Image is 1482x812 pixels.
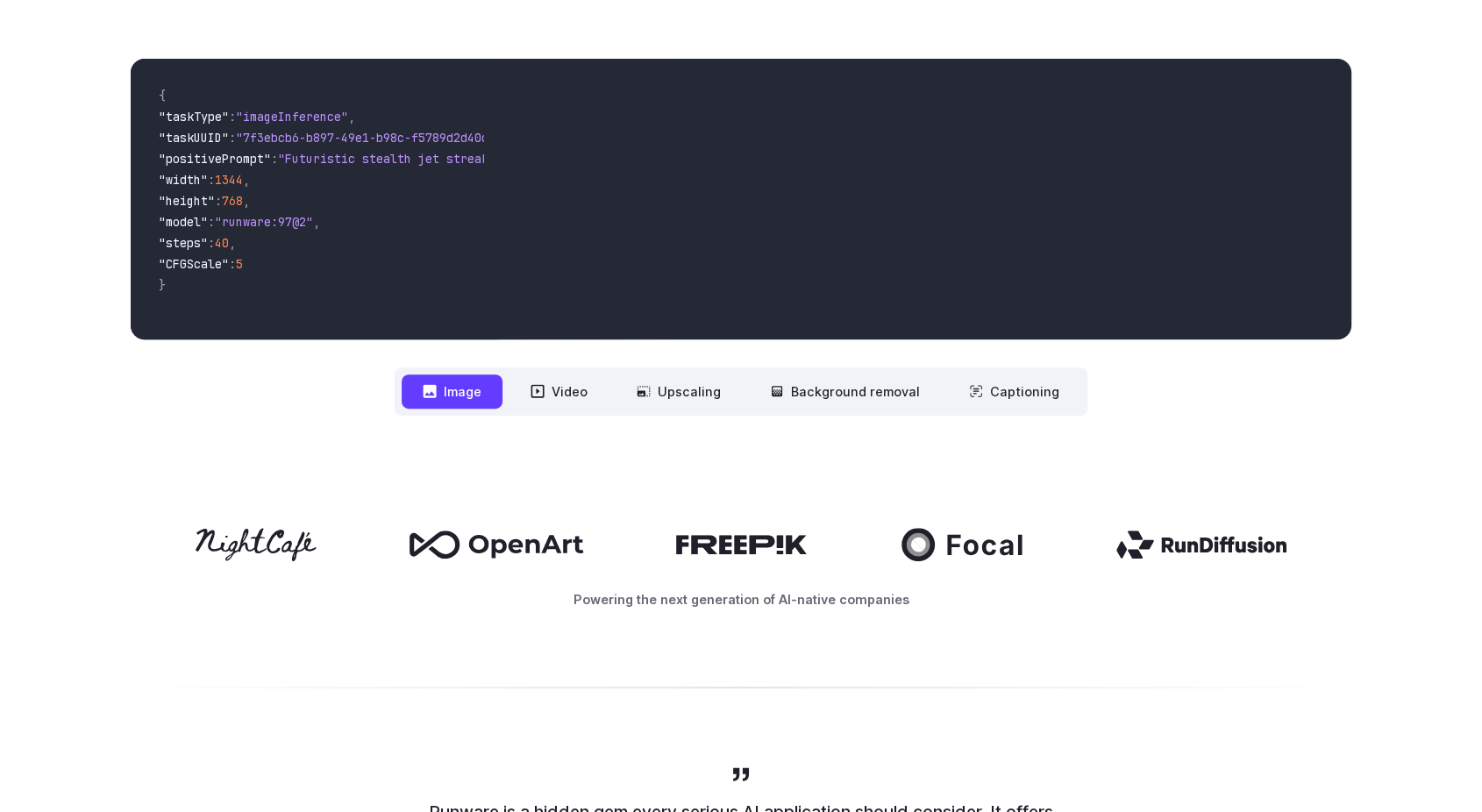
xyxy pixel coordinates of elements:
span: { [159,88,166,103]
span: 768 [222,193,243,209]
button: Captioning [948,374,1080,409]
span: : [208,214,215,230]
span: 1344 [215,172,243,188]
span: 5 [236,256,243,272]
span: : [229,130,236,146]
span: "taskUUID" [159,130,229,146]
span: "7f3ebcb6-b897-49e1-b98c-f5789d2d40d7" [236,130,502,146]
span: "Futuristic stealth jet streaking through a neon-lit cityscape with glowing purple exhaust" [278,151,916,167]
span: "CFGScale" [159,256,229,272]
span: 40 [215,235,229,251]
button: Upscaling [616,374,742,409]
p: Powering the next generation of AI-native companies [131,589,1351,609]
span: "model" [159,214,208,230]
span: "height" [159,193,215,209]
span: , [243,172,250,188]
button: Background removal [749,374,941,409]
span: "imageInference" [236,109,348,125]
span: : [229,256,236,272]
span: : [208,235,215,251]
span: "positivePrompt" [159,151,271,167]
button: Video [509,374,609,409]
span: , [348,109,355,125]
span: "width" [159,172,208,188]
span: : [271,151,278,167]
span: "taskType" [159,109,229,125]
span: "steps" [159,235,208,251]
span: , [229,235,236,251]
span: : [208,172,215,188]
span: : [229,109,236,125]
span: , [243,193,250,209]
span: , [313,214,320,230]
span: : [215,193,222,209]
span: "runware:97@2" [215,214,313,230]
span: } [159,277,166,293]
button: Image [402,374,502,409]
